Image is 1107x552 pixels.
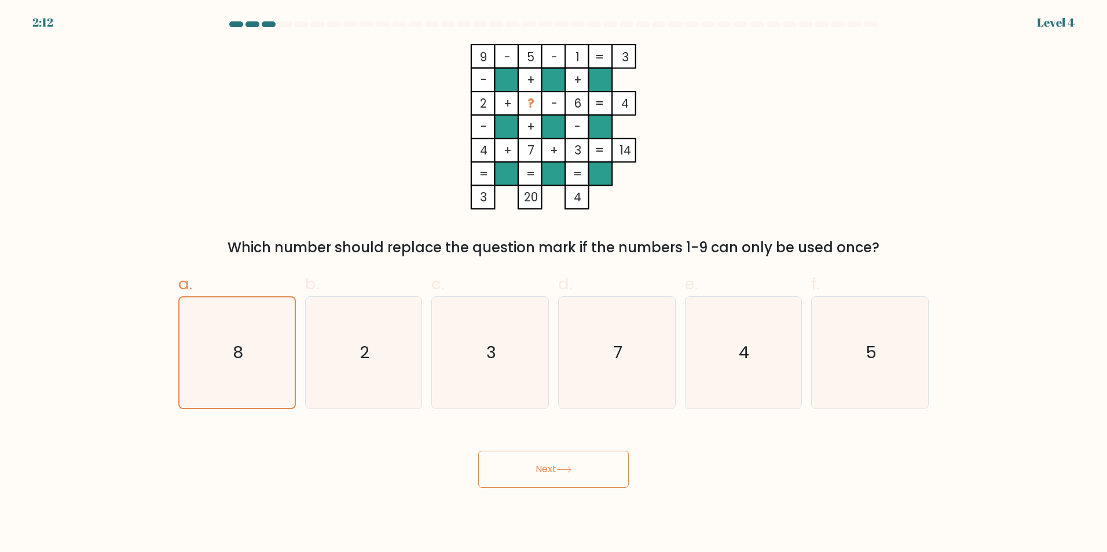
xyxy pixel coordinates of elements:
[527,118,535,135] tspan: +
[480,189,487,206] tspan: 3
[527,142,534,159] tspan: 7
[480,49,487,65] tspan: 9
[811,273,819,295] span: f.
[504,142,512,159] tspan: +
[558,273,572,295] span: d.
[486,341,496,364] text: 3
[574,142,581,159] tspan: 3
[526,165,535,182] tspan: =
[1037,14,1075,31] div: Level 4
[233,341,243,364] text: 8
[574,71,582,88] tspan: +
[524,189,538,206] tspan: 20
[504,95,512,112] tspan: +
[431,273,444,295] span: c.
[622,49,629,65] tspan: 3
[480,95,487,112] tspan: 2
[613,341,622,364] text: 7
[185,237,922,258] div: Which number should replace the question mark if the numbers 1-9 can only be used once?
[551,49,558,65] tspan: -
[574,95,581,112] tspan: 6
[620,142,631,159] tspan: 14
[551,95,558,112] tspan: -
[527,49,534,65] tspan: 5
[178,273,192,295] span: a.
[305,273,319,295] span: b.
[480,142,487,159] tspan: 4
[360,341,369,364] text: 2
[739,341,750,364] text: 4
[478,451,629,488] button: Next
[595,95,604,112] tspan: =
[685,273,698,295] span: e.
[32,14,53,31] div: 2:12
[481,118,487,135] tspan: -
[576,49,580,65] tspan: 1
[595,142,604,159] tspan: =
[550,142,558,159] tspan: +
[595,49,604,65] tspan: =
[866,341,877,364] text: 5
[574,189,581,206] tspan: 4
[574,118,581,135] tspan: -
[481,71,487,88] tspan: -
[573,165,582,182] tspan: =
[621,95,629,112] tspan: 4
[527,95,534,112] tspan: ?
[479,165,488,182] tspan: =
[504,49,511,65] tspan: -
[527,71,535,88] tspan: +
